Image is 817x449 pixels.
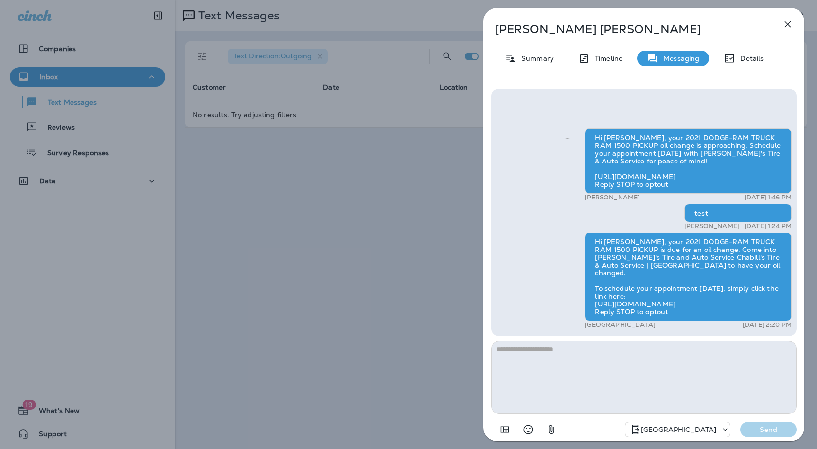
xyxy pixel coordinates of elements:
p: [DATE] 2:20 PM [743,321,792,329]
p: [PERSON_NAME] [PERSON_NAME] [495,22,761,36]
div: Hi [PERSON_NAME], your 2021 DODGE-RAM TRUCK RAM 1500 PICKUP oil change is approaching. Schedule y... [585,128,792,194]
p: Timeline [590,54,622,62]
p: [PERSON_NAME] [585,194,640,201]
p: Summary [516,54,554,62]
p: [PERSON_NAME] [684,222,740,230]
p: Messaging [658,54,699,62]
p: [DATE] 1:46 PM [745,194,792,201]
p: [GEOGRAPHIC_DATA] [585,321,655,329]
p: [DATE] 1:24 PM [745,222,792,230]
div: Hi [PERSON_NAME], your 2021 DODGE-RAM TRUCK RAM 1500 PICKUP is due for an oil change. Come into [... [585,233,792,321]
div: test [684,204,792,222]
button: Add in a premade template [495,420,515,439]
button: Select an emoji [518,420,538,439]
p: [GEOGRAPHIC_DATA] [641,426,716,433]
span: Sent [565,133,570,142]
p: Details [735,54,764,62]
div: +1 (337) 856-9933 [625,424,730,435]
